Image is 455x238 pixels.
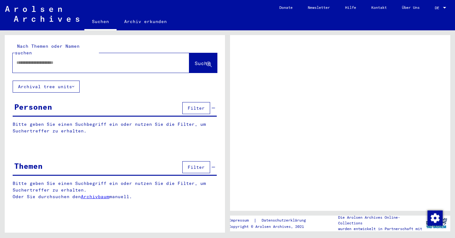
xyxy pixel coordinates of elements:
[182,161,210,173] button: Filter
[188,105,205,111] span: Filter
[13,81,80,93] button: Archival tree units
[229,224,313,229] p: Copyright © Arolsen Archives, 2021
[338,226,423,232] p: wurden entwickelt in Partnerschaft mit
[84,14,117,30] a: Suchen
[428,211,443,226] img: Zustimmung ändern
[117,14,174,29] a: Archiv erkunden
[14,101,52,113] div: Personen
[257,217,313,224] a: Datenschutzerklärung
[182,102,210,114] button: Filter
[195,60,210,66] span: Suche
[5,6,79,22] img: Arolsen_neg.svg
[435,6,442,10] span: DE
[425,215,448,231] img: yv_logo.png
[188,164,205,170] span: Filter
[15,43,80,56] mat-label: Nach Themen oder Namen suchen
[338,215,423,226] p: Die Arolsen Archives Online-Collections
[13,180,217,200] p: Bitte geben Sie einen Suchbegriff ein oder nutzen Sie die Filter, um Suchertreffer zu erhalten. O...
[81,194,109,199] a: Archivbaum
[14,160,43,172] div: Themen
[229,217,254,224] a: Impressum
[13,121,217,134] p: Bitte geben Sie einen Suchbegriff ein oder nutzen Sie die Filter, um Suchertreffer zu erhalten.
[229,217,313,224] div: |
[189,53,217,73] button: Suche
